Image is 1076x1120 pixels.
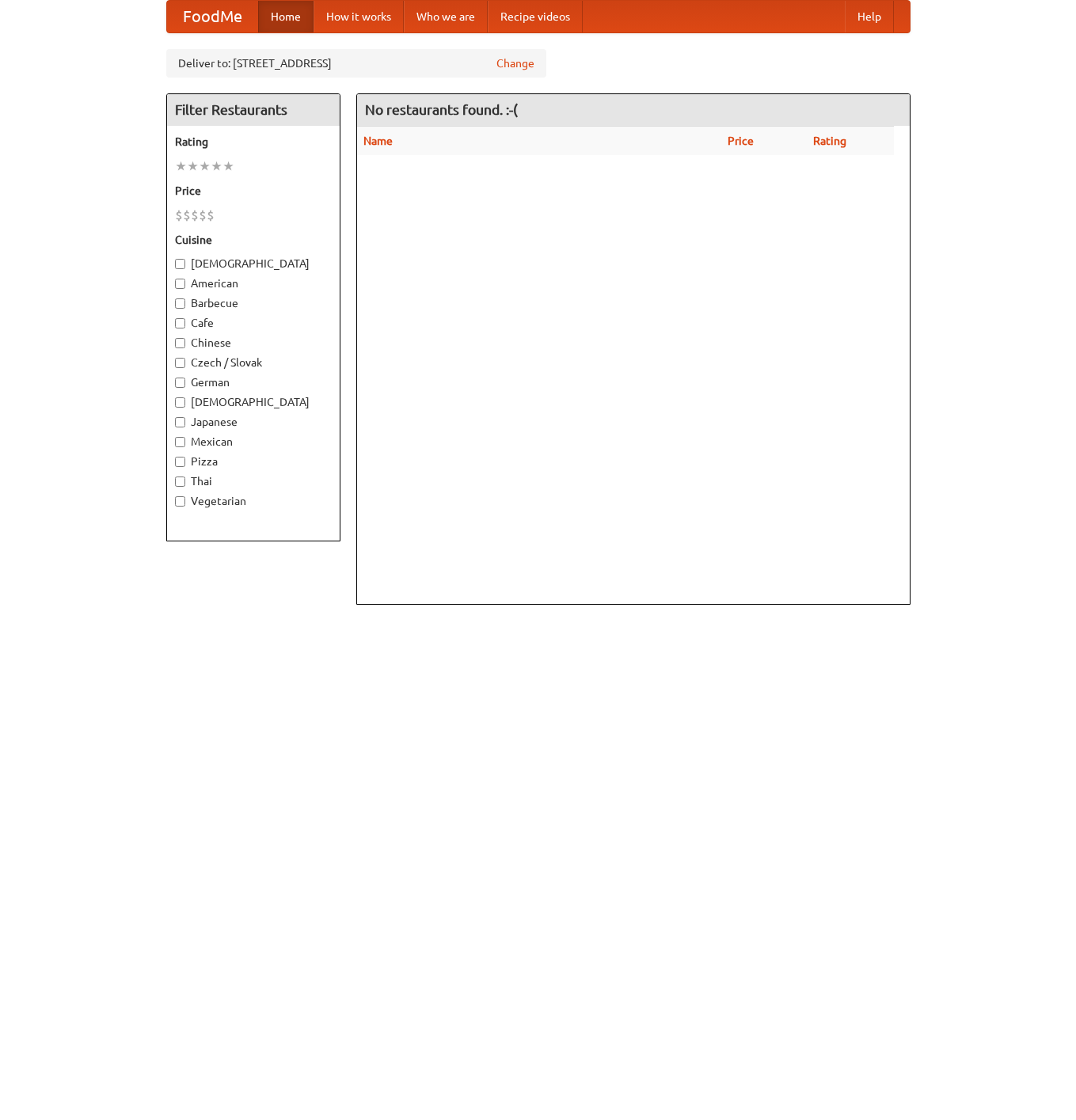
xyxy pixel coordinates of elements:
[199,158,211,175] li: ★
[404,1,488,32] a: Who we are
[175,454,332,469] label: Pizza
[175,279,185,289] input: American
[166,49,546,78] div: Deliver to: [STREET_ADDRESS]
[175,298,185,309] input: Barbecue
[211,158,222,175] li: ★
[496,55,534,71] a: Change
[175,358,185,368] input: Czech / Slovak
[175,457,185,467] input: Pizza
[488,1,583,32] a: Recipe videos
[175,374,332,390] label: German
[183,207,191,224] li: $
[175,434,332,450] label: Mexican
[175,378,185,388] input: German
[258,1,314,32] a: Home
[175,256,332,271] label: [DEMOGRAPHIC_DATA]
[175,394,332,410] label: [DEMOGRAPHIC_DATA]
[845,1,894,32] a: Help
[314,1,404,32] a: How it works
[175,259,185,269] input: [DEMOGRAPHIC_DATA]
[167,94,340,126] h4: Filter Restaurants
[175,355,332,370] label: Czech / Slovak
[199,207,207,224] li: $
[175,496,185,507] input: Vegetarian
[175,476,185,487] input: Thai
[222,158,234,175] li: ★
[813,135,846,147] a: Rating
[175,335,332,351] label: Chinese
[363,135,393,147] a: Name
[175,134,332,150] h5: Rating
[175,493,332,509] label: Vegetarian
[175,315,332,331] label: Cafe
[175,473,332,489] label: Thai
[175,275,332,291] label: American
[728,135,754,147] a: Price
[175,207,183,224] li: $
[175,183,332,199] h5: Price
[187,158,199,175] li: ★
[365,102,518,117] ng-pluralize: No restaurants found. :-(
[175,295,332,311] label: Barbecue
[207,207,215,224] li: $
[175,232,332,248] h5: Cuisine
[175,338,185,348] input: Chinese
[175,437,185,447] input: Mexican
[191,207,199,224] li: $
[175,158,187,175] li: ★
[167,1,258,32] a: FoodMe
[175,414,332,430] label: Japanese
[175,397,185,408] input: [DEMOGRAPHIC_DATA]
[175,318,185,328] input: Cafe
[175,417,185,427] input: Japanese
